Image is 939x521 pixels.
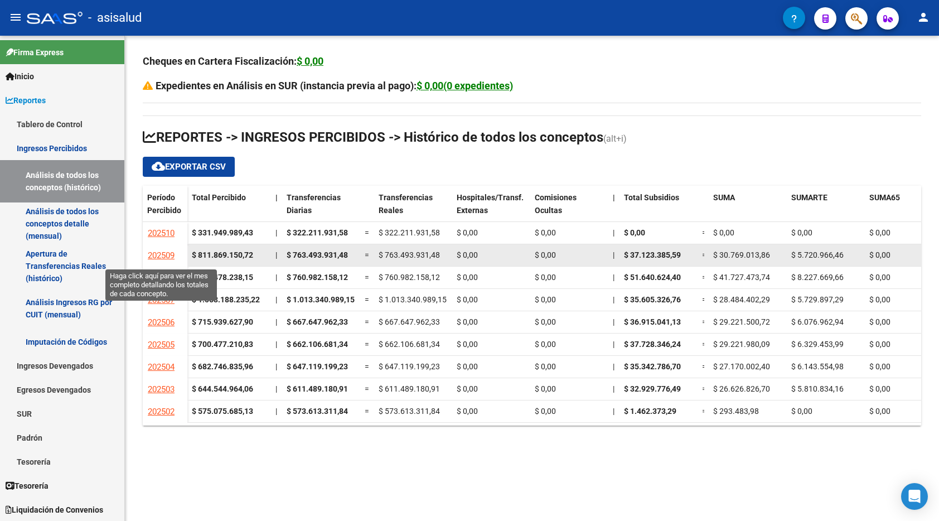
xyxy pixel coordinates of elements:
button: Exportar CSV [143,157,235,177]
span: | [275,228,277,237]
span: $ 0,00 [535,384,556,393]
span: = [365,384,369,393]
span: $ 1.013.340.989,15 [287,295,355,304]
span: $ 0,00 [869,317,890,326]
span: $ 667.647.962,33 [379,317,440,326]
span: $ 51.640.624,40 [624,273,681,282]
span: $ 0,00 [535,340,556,349]
span: 202509 [148,250,175,260]
span: $ 0,00 [457,250,478,259]
span: SUMA [713,193,735,202]
strong: $ 644.544.964,06 [192,384,253,393]
span: $ 0,00 [535,228,556,237]
span: | [613,228,614,237]
span: Hospitales/Transf. Externas [457,193,524,215]
span: $ 662.106.681,34 [379,340,440,349]
span: | [275,273,277,282]
span: $ 0,00 [791,228,812,237]
span: $ 647.119.199,23 [287,362,348,371]
span: $ 6.329.453,99 [791,340,844,349]
span: $ 6.143.554,98 [791,362,844,371]
span: Exportar CSV [152,162,226,172]
span: $ 662.106.681,34 [287,340,348,349]
span: 202504 [148,362,175,372]
span: $ 667.647.962,33 [287,317,348,326]
span: $ 35.342.786,70 [624,362,681,371]
span: $ 26.626.826,70 [713,384,770,393]
span: $ 0,00 [457,384,478,393]
span: $ 0,00 [535,317,556,326]
span: $ 611.489.180,91 [379,384,440,393]
span: | [613,340,614,349]
span: $ 0,00 [791,407,812,416]
span: Tesorería [6,480,49,492]
datatable-header-cell: Transferencias Diarias [282,186,360,233]
span: $ 322.211.931,58 [379,228,440,237]
span: | [275,362,277,371]
span: $ 8.227.669,66 [791,273,844,282]
span: Transferencias Diarias [287,193,341,215]
span: $ 322.211.931,58 [287,228,348,237]
datatable-header-cell: Hospitales/Transf. Externas [452,186,530,233]
span: = [702,317,706,326]
span: = [365,362,369,371]
span: Liquidación de Convenios [6,504,103,516]
datatable-header-cell: Comisiones Ocultas [530,186,608,233]
span: $ 0,00 [535,250,556,259]
span: $ 0,00 [457,362,478,371]
span: $ 37.123.385,59 [624,250,681,259]
span: | [613,193,615,202]
mat-icon: cloud_download [152,160,165,173]
span: $ 293.483,98 [713,407,759,416]
span: | [275,384,277,393]
span: - asisalud [88,6,142,30]
span: $ 1.013.340.989,15 [379,295,447,304]
span: | [275,193,278,202]
span: SUMARTE [791,193,827,202]
div: $ 0,00(0 expedientes) [417,78,513,94]
strong: $ 682.746.835,96 [192,362,253,371]
span: | [275,295,277,304]
span: | [275,250,277,259]
span: | [275,317,277,326]
span: $ 37.728.346,24 [624,340,681,349]
span: $ 647.119.199,23 [379,362,440,371]
span: Comisiones Ocultas [535,193,577,215]
span: = [702,340,706,349]
span: $ 5.729.897,29 [791,295,844,304]
span: Reportes [6,94,46,107]
span: $ 5.720.966,46 [791,250,844,259]
span: $ 5.810.834,16 [791,384,844,393]
strong: $ 811.869.150,72 [192,250,253,259]
span: $ 32.929.776,49 [624,384,681,393]
span: $ 29.221.500,72 [713,317,770,326]
datatable-header-cell: Total Percibido [187,186,271,233]
span: = [702,407,706,416]
span: = [702,273,706,282]
span: = [702,384,706,393]
mat-icon: person [917,11,930,24]
strong: $ 715.939.627,90 [192,317,253,326]
span: 202503 [148,384,175,394]
span: $ 30.769.013,86 [713,250,770,259]
datatable-header-cell: Transferencias Reales [374,186,452,233]
span: | [275,340,277,349]
span: 202502 [148,407,175,417]
span: $ 0,00 [457,273,478,282]
span: Total Subsidios [624,193,679,202]
span: $ 0,00 [869,384,890,393]
span: $ 0,00 [624,228,645,237]
datatable-header-cell: SUMA [709,186,787,233]
span: $ 0,00 [869,228,890,237]
strong: $ 575.075.685,13 [192,407,253,416]
span: = [365,407,369,416]
span: $ 0,00 [457,228,478,237]
span: | [613,384,614,393]
span: 202506 [148,317,175,327]
span: = [365,250,369,259]
strong: $ 1.063.188.235,22 [192,295,260,304]
span: $ 0,00 [869,250,890,259]
datatable-header-cell: SUMARTE [787,186,865,233]
span: = [365,295,369,304]
span: Transferencias Reales [379,193,433,215]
